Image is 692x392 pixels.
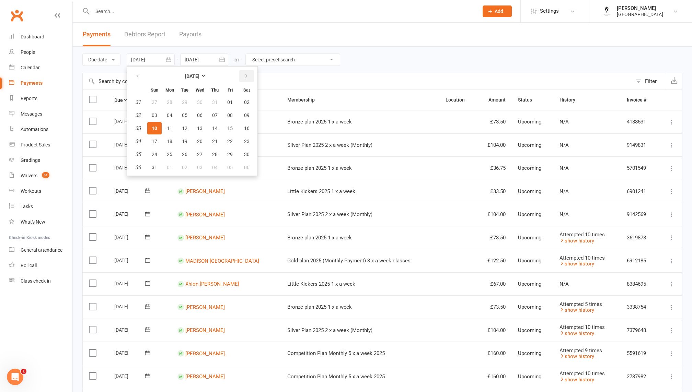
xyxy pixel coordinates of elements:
[621,342,658,365] td: 5591619
[476,319,512,342] td: £104.00
[632,73,666,90] button: Filter
[21,142,50,147] div: Product Sales
[9,168,72,183] a: Waivers 51
[287,258,411,264] span: Gold plan 2025 (Monthly Payment) 3 x a week classes
[147,135,162,147] button: 17
[476,90,512,110] th: Amount
[147,96,162,108] button: 27
[114,139,146,150] div: [DATE]
[21,34,44,39] div: Dashboard
[193,148,207,161] button: 27
[182,152,187,157] span: 26
[185,235,225,241] a: [PERSON_NAME]
[483,5,512,17] button: Add
[185,373,225,380] a: [PERSON_NAME]
[560,238,594,244] a: show history
[560,324,605,330] span: Attempted 10 times
[208,109,222,121] button: 07
[193,135,207,147] button: 20
[162,135,177,147] button: 18
[560,261,594,267] a: show history
[135,112,141,118] em: 32
[114,347,146,358] div: [DATE]
[9,60,72,75] a: Calendar
[147,122,162,134] button: 10
[9,242,72,258] a: General attendance kiosk mode
[197,99,203,105] span: 30
[114,162,146,173] div: [DATE]
[287,304,352,310] span: Bronze plan 2025 1 x a week
[21,219,45,225] div: What's New
[560,353,594,359] a: show history
[90,7,474,16] input: Search...
[165,87,174,93] small: Monday
[238,148,255,161] button: 30
[238,161,255,174] button: 06
[212,139,218,144] span: 21
[212,99,218,105] span: 31
[197,139,203,144] span: 20
[147,109,162,121] button: 03
[21,96,37,101] div: Reports
[21,278,51,284] div: Class check-in
[211,87,219,93] small: Thursday
[518,211,541,217] span: Upcoming
[21,65,40,70] div: Calendar
[135,99,141,105] em: 31
[177,122,192,134] button: 12
[238,135,255,147] button: 23
[227,126,233,131] span: 15
[21,49,35,55] div: People
[234,56,239,64] div: or
[182,99,187,105] span: 29
[114,301,146,312] div: [DATE]
[227,99,233,105] span: 01
[167,99,172,105] span: 28
[287,373,385,380] span: Competition Plan Monthly 5 x a week 2025
[9,45,72,60] a: People
[560,281,569,287] span: N/A
[518,165,541,171] span: Upcoming
[9,91,72,106] a: Reports
[197,126,203,131] span: 13
[476,365,512,388] td: £160.00
[21,188,41,194] div: Workouts
[185,281,239,287] a: Xhion [PERSON_NAME]
[223,96,237,108] button: 01
[512,90,553,110] th: Status
[147,148,162,161] button: 24
[114,209,146,219] div: [DATE]
[621,226,658,249] td: 3619878
[243,87,250,93] small: Saturday
[193,122,207,134] button: 13
[560,307,594,313] a: show history
[439,90,476,110] th: Location
[560,142,569,148] span: N/A
[476,180,512,203] td: £33.50
[212,165,218,170] span: 04
[162,122,177,134] button: 11
[560,377,594,383] a: show history
[645,77,657,85] div: Filter
[621,272,658,296] td: 8384695
[83,23,111,46] button: Payments
[162,109,177,121] button: 04
[617,5,663,11] div: [PERSON_NAME]
[162,96,177,108] button: 28
[177,161,192,174] button: 02
[621,133,658,157] td: 9149831
[114,232,146,242] div: [DATE]
[108,90,171,110] th: Due
[185,350,226,356] a: [PERSON_NAME].
[560,255,605,261] span: Attempted 10 times
[9,106,72,122] a: Messages
[287,350,385,356] span: Competition Plan Monthly 5 x a week 2025
[185,73,199,79] strong: [DATE]
[244,139,250,144] span: 23
[21,263,37,268] div: Roll call
[114,116,146,127] div: [DATE]
[197,152,203,157] span: 27
[114,255,146,265] div: [DATE]
[212,112,218,118] span: 07
[560,330,594,336] a: show history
